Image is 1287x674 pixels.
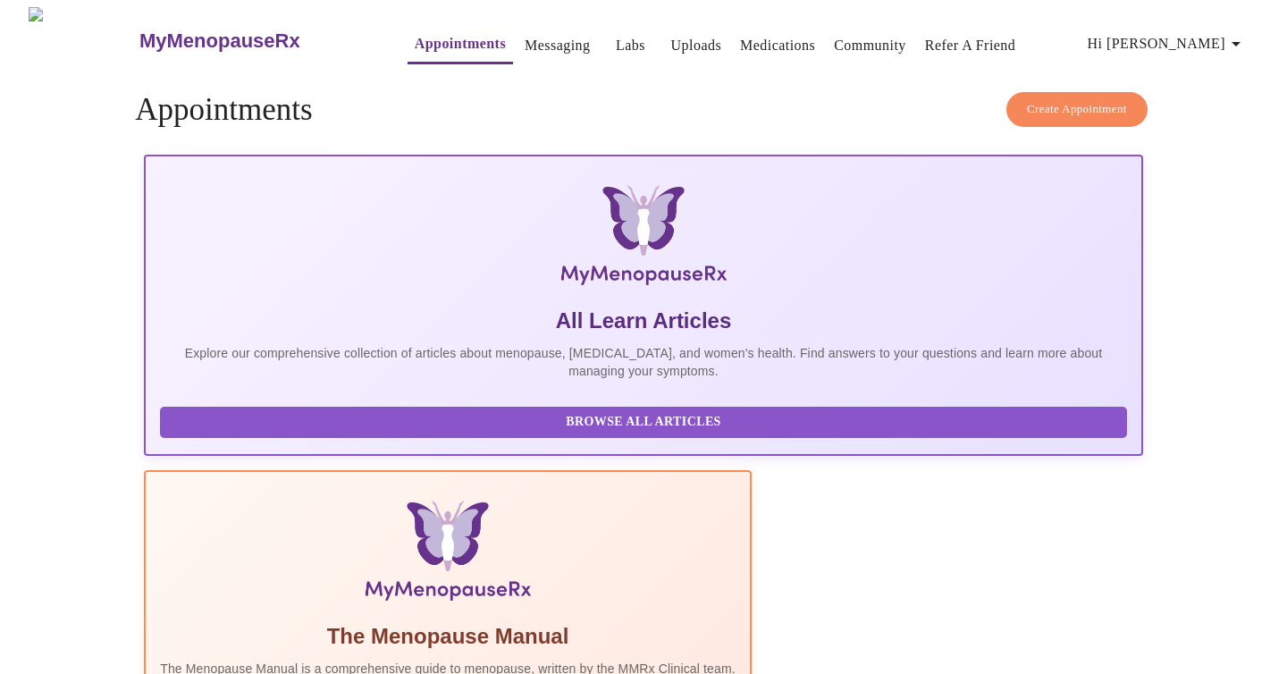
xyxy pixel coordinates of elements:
button: Messaging [517,28,597,63]
h4: Appointments [135,92,1152,128]
span: Browse All Articles [178,411,1109,434]
h5: All Learn Articles [160,307,1127,335]
a: Browse All Articles [160,413,1131,428]
button: Refer a Friend [918,28,1023,63]
button: Hi [PERSON_NAME] [1081,26,1254,62]
a: MyMenopauseRx [137,10,371,72]
button: Appointments [408,26,513,64]
span: Create Appointment [1027,99,1127,120]
h3: MyMenopauseRx [139,29,300,53]
button: Create Appointment [1006,92,1148,127]
a: Community [834,33,906,58]
button: Labs [602,28,660,63]
a: Messaging [525,33,590,58]
p: Explore our comprehensive collection of articles about menopause, [MEDICAL_DATA], and women's hea... [160,344,1127,380]
a: Refer a Friend [925,33,1016,58]
button: Community [827,28,913,63]
a: Uploads [671,33,722,58]
button: Browse All Articles [160,407,1127,438]
img: MyMenopauseRx Logo [29,7,137,74]
span: Hi [PERSON_NAME] [1088,31,1247,56]
a: Medications [740,33,815,58]
img: MyMenopauseRx Logo [310,185,977,292]
a: Labs [616,33,645,58]
button: Uploads [664,28,729,63]
h5: The Menopause Manual [160,622,736,651]
a: Appointments [415,31,506,56]
button: Medications [733,28,822,63]
img: Menopause Manual [251,501,643,608]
